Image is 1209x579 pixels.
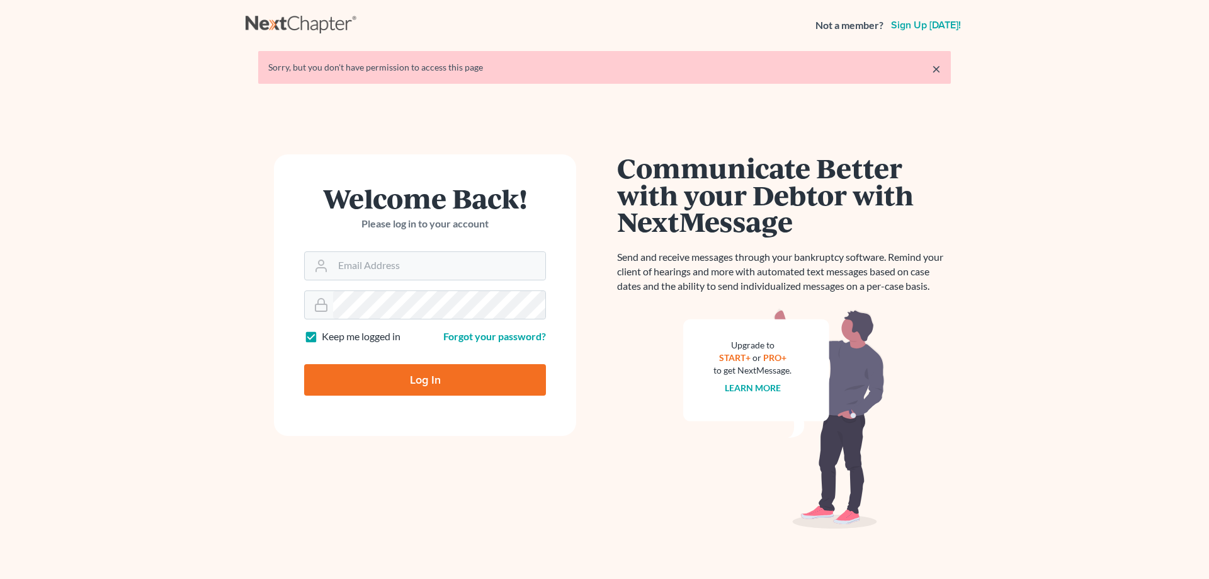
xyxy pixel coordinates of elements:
a: Learn more [725,382,781,393]
input: Email Address [333,252,545,280]
span: or [752,352,761,363]
p: Please log in to your account [304,217,546,231]
a: Sign up [DATE]! [888,20,963,30]
a: Forgot your password? [443,330,546,342]
div: to get NextMessage. [713,364,792,377]
p: Send and receive messages through your bankruptcy software. Remind your client of hearings and mo... [617,250,951,294]
strong: Not a member? [815,18,883,33]
img: nextmessage_bg-59042aed3d76b12b5cd301f8e5b87938c9018125f34e5fa2b7a6b67550977c72.svg [683,309,885,529]
input: Log In [304,364,546,396]
div: Sorry, but you don't have permission to access this page [268,61,941,74]
a: PRO+ [763,352,786,363]
h1: Welcome Back! [304,185,546,212]
a: START+ [719,352,751,363]
h1: Communicate Better with your Debtor with NextMessage [617,154,951,235]
label: Keep me logged in [322,330,400,344]
a: × [932,61,941,76]
div: Upgrade to [713,339,792,352]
